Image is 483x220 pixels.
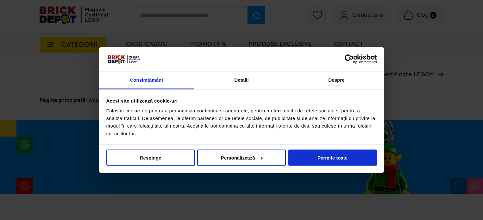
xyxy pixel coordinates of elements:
[288,149,377,166] button: Permite toate
[106,54,141,64] img: siglă
[106,149,195,166] button: Respinge
[194,72,289,90] a: Detalii
[322,54,377,64] a: Usercentrics Cookiebot - opens in a new window
[289,72,384,90] a: Despre
[99,72,194,90] a: Consimțământ
[106,107,377,137] div: Folosim cookie-uri pentru a personaliza conținutul și anunțurile, pentru a oferi funcții de rețel...
[197,149,286,166] button: Personalizează
[106,97,377,104] div: Acest site utilizează cookie-uri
